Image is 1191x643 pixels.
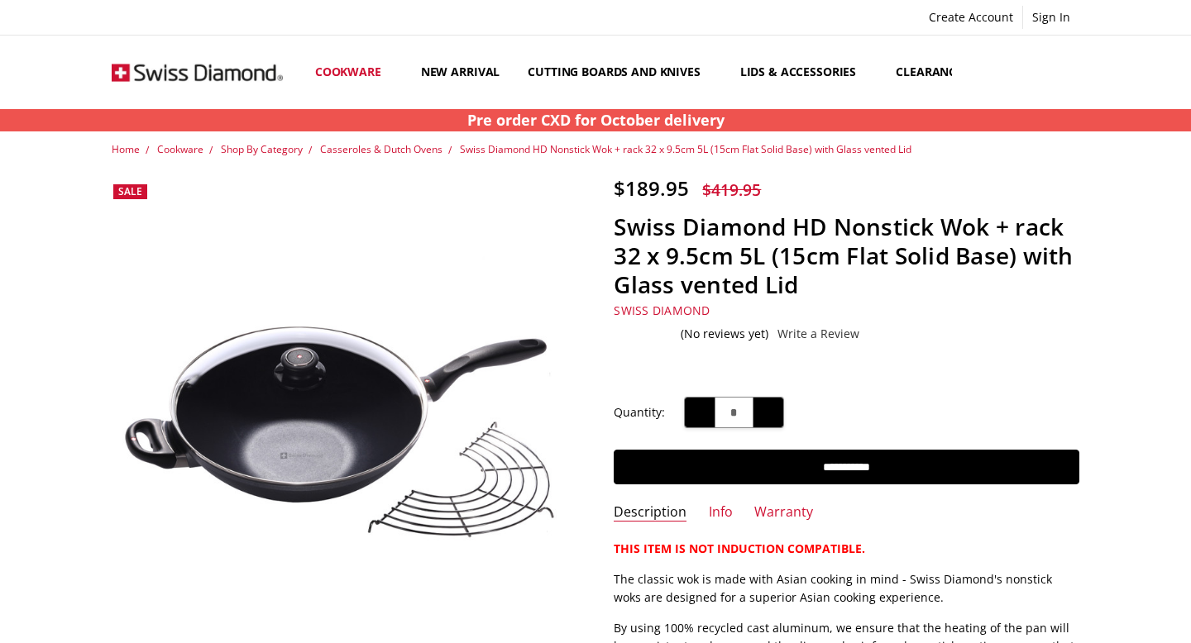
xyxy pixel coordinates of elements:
a: Info [709,503,733,522]
a: Swiss Diamond [614,302,710,318]
img: Swiss Diamond HD Nonstick Wok + rack 32 x 9.5cm 5L (15cm Flat Solid Base) with Glass vented Lid [112,254,577,564]
span: $419.95 [702,179,761,201]
span: (No reviews yet) [681,327,768,341]
a: Write a Review [777,327,859,341]
a: Swiss Diamond HD Nonstick Wok + rack 32 x 9.5cm 5L (15cm Flat Solid Base) with Glass vented Lid [460,142,911,156]
a: Swiss Diamond HD Nonstick Wok + rack 32 x 9.5cm 5L (15cm Flat Solid Base) with Glass vented Lid [112,176,577,641]
a: New arrival [407,36,514,109]
a: Home [112,142,140,156]
a: Description [614,503,686,522]
a: Create Account [920,6,1022,29]
a: Cutting boards and knives [514,36,726,109]
a: Casseroles & Dutch Ovens [320,142,442,156]
a: Sign In [1023,6,1079,29]
strong: THIS ITEM IS NOT INDUCTION COMPATIBLE. [614,541,865,556]
a: Lids & Accessories [726,36,882,109]
a: Cookware [301,36,407,109]
p: The classic wok is made with Asian cooking in mind - Swiss Diamond's nonstick woks are designed f... [614,570,1079,607]
a: Shop By Category [221,142,303,156]
a: Warranty [754,503,813,522]
label: Quantity: [614,403,665,422]
a: Clearance [882,36,988,109]
span: $189.95 [614,174,689,202]
img: Free Shipping On Every Order [112,38,283,107]
span: Sale [118,184,142,198]
h1: Swiss Diamond HD Nonstick Wok + rack 32 x 9.5cm 5L (15cm Flat Solid Base) with Glass vented Lid [614,212,1079,299]
a: Cookware [157,142,203,156]
strong: Pre order CXD for October delivery [467,110,725,130]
